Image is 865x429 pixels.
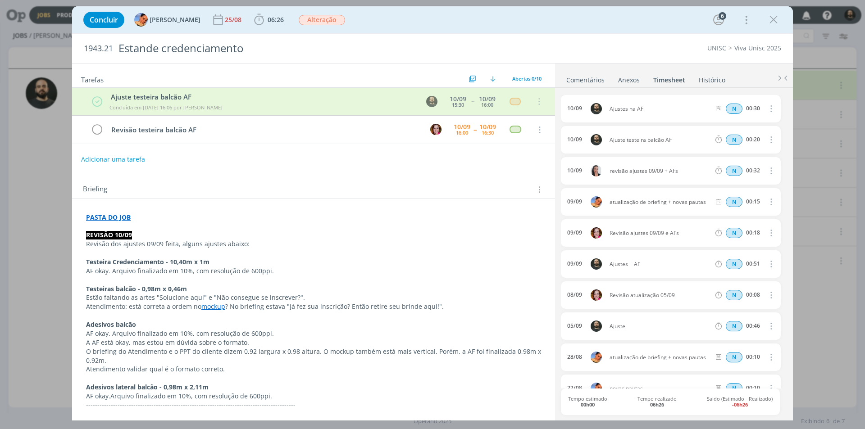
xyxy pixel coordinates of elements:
div: Horas normais [726,135,742,145]
div: 10/09 [567,136,582,143]
p: Atendimento validar qual é o formato correto. [86,365,541,374]
div: 00:15 [746,199,760,205]
img: L [591,352,602,363]
span: Revisão ajustes 09/09 e AFs [606,230,714,236]
img: P [591,321,602,332]
div: 10/09 [479,124,496,130]
img: B [591,289,602,301]
strong: Adesivos lateral balcão - 0,98m x 2,11m [86,383,209,391]
div: 09/09 [567,230,582,236]
div: Horas normais [726,104,742,114]
span: N [726,352,742,362]
img: B [591,227,602,239]
span: N [726,166,742,176]
img: L [591,196,602,208]
a: mockup [201,302,225,311]
div: Estande credenciamento [115,37,487,59]
a: Viva Unisc 2025 [734,44,781,52]
div: 15:30 [452,102,464,107]
b: 06h26 [650,401,664,408]
p: O briefing do Atendimento e o PPT do cliente dizem 0,92 largura x 0,98 altura. O mockup também es... [86,347,541,365]
div: Horas normais [726,321,742,331]
button: B [429,123,442,136]
img: P [591,103,602,114]
img: L [591,383,602,394]
div: 09/09 [567,261,582,267]
span: AF okay. [86,392,110,400]
span: Ajuste testeira balcão AF [606,137,714,143]
span: Ajustes na AF [606,106,714,112]
div: 28/08 [567,354,582,360]
a: Comentários [566,72,605,85]
span: Saldo (Estimado - Realizado) [707,396,773,407]
div: 00:20 [746,136,760,143]
span: Alteração [299,15,345,25]
a: Histórico [698,72,726,85]
span: N [726,290,742,300]
span: Briefing [83,184,107,195]
p: --------------------------------------------------------------------------------------------- [86,401,541,410]
p: Revisão dos ajustes 09/09 feita, alguns ajustes abaixo: [86,239,541,248]
strong: Adesivos balcão [86,320,136,329]
p: Estão faltando as artes "Solucione aqui" e "Não consegue se inscrever?". [86,293,541,302]
div: 00:32 [746,167,760,174]
p: A AF está okay, mas estou em dúvida sobre o formato. [86,338,541,347]
div: 25/08 [225,17,243,23]
div: 00:51 [746,261,760,267]
img: B [430,124,442,135]
span: N [726,104,742,114]
span: Tarefas [81,73,104,84]
p: AF okay. Arquivo finalizado em 10%, com resolução de 600ppi. [86,329,541,338]
span: atualização de briefing + novas pautas [606,199,714,205]
p: Atendimento: está correta a ordem no ? No briefing estava "Já fez sua inscrição? Então retire seu... [86,302,541,311]
strong: Testeira Credenciamento - 10,40m x 1m [86,257,209,266]
span: -- [473,126,476,133]
div: Horas normais [726,197,742,207]
span: Revisão atualização 05/09 [606,293,714,298]
span: Concluir [90,16,118,23]
div: 00:10 [746,385,760,391]
div: Ajuste testeira balcão AF [108,92,418,102]
div: Anexos [618,76,640,85]
div: 16:00 [456,130,468,135]
div: 00:30 [746,105,760,112]
span: Tempo estimado [568,396,607,407]
a: UNISC [707,44,726,52]
button: 06:26 [252,13,286,27]
div: Horas normais [726,383,742,393]
span: Abertas 0/10 [512,75,542,82]
img: P [591,134,602,145]
p: AF okay. Arquivo finalizado em 10%, com resolução de 600ppi. [86,266,541,275]
span: N [726,197,742,207]
div: 22/08 [567,385,582,391]
div: 08/09 [567,292,582,298]
div: Horas normais [726,228,742,238]
b: 00h00 [581,401,595,408]
strong: REVISÃO 10/09 [86,230,132,239]
div: Horas normais [726,352,742,362]
div: 00:10 [746,354,760,360]
span: Tempo realizado [637,396,677,407]
img: arrow-down.svg [490,76,496,81]
span: Concluída em [DATE] 16:06 por [PERSON_NAME] [109,104,223,111]
span: novas pautas [606,386,714,391]
div: 05/09 [567,323,582,329]
a: PASTA DO JOB [86,213,131,221]
div: Horas normais [726,290,742,300]
span: revisão ajustes 09/09 + AFs [606,168,714,174]
span: atualização de briefing + novas pautas [606,355,714,360]
span: Ajuste [606,324,714,329]
span: N [726,259,742,269]
div: 10/09 [450,96,466,102]
div: dialog [72,6,793,420]
span: Ajustes + AF [606,262,714,267]
span: N [726,383,742,393]
div: Revisão testeira balcão AF [107,124,422,135]
div: 6 [719,12,726,20]
div: Horas normais [726,259,742,269]
div: Horas normais [726,166,742,176]
div: 00:18 [746,230,760,236]
button: L[PERSON_NAME] [134,13,200,27]
div: 00:08 [746,292,760,298]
